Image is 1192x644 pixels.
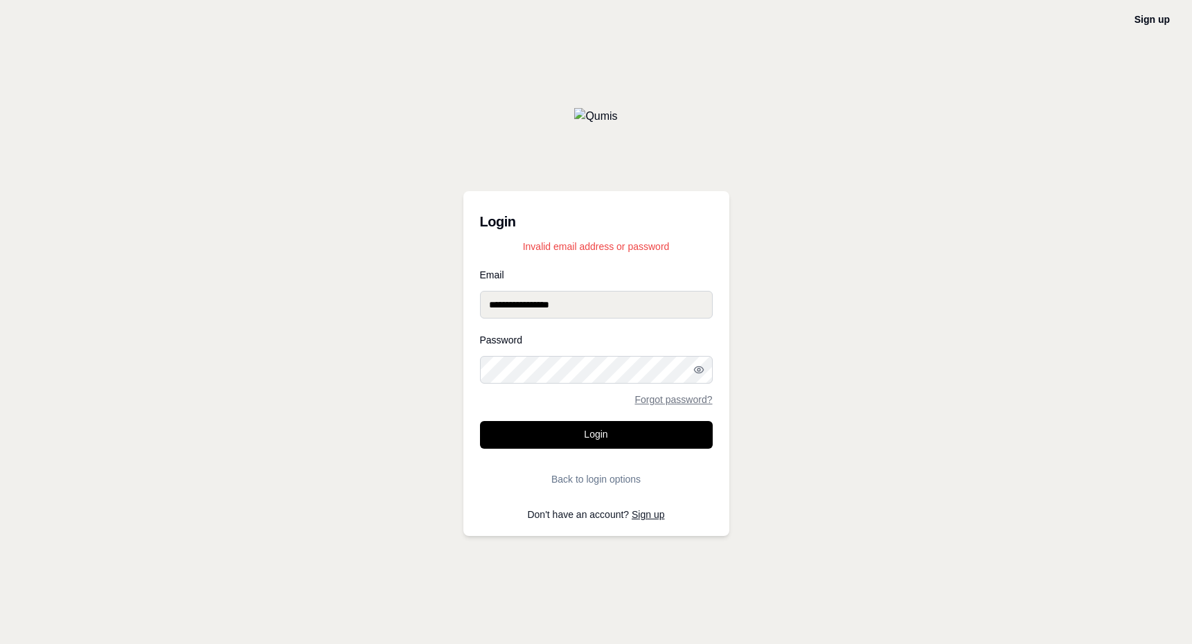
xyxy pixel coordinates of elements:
p: Don't have an account? [480,510,713,519]
label: Password [480,335,713,345]
button: Back to login options [480,465,713,493]
button: Login [480,421,713,449]
p: Invalid email address or password [480,240,713,253]
h3: Login [480,208,713,235]
img: Qumis [574,108,617,125]
a: Forgot password? [634,395,712,404]
a: Sign up [632,509,664,520]
a: Sign up [1135,14,1170,25]
label: Email [480,270,713,280]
